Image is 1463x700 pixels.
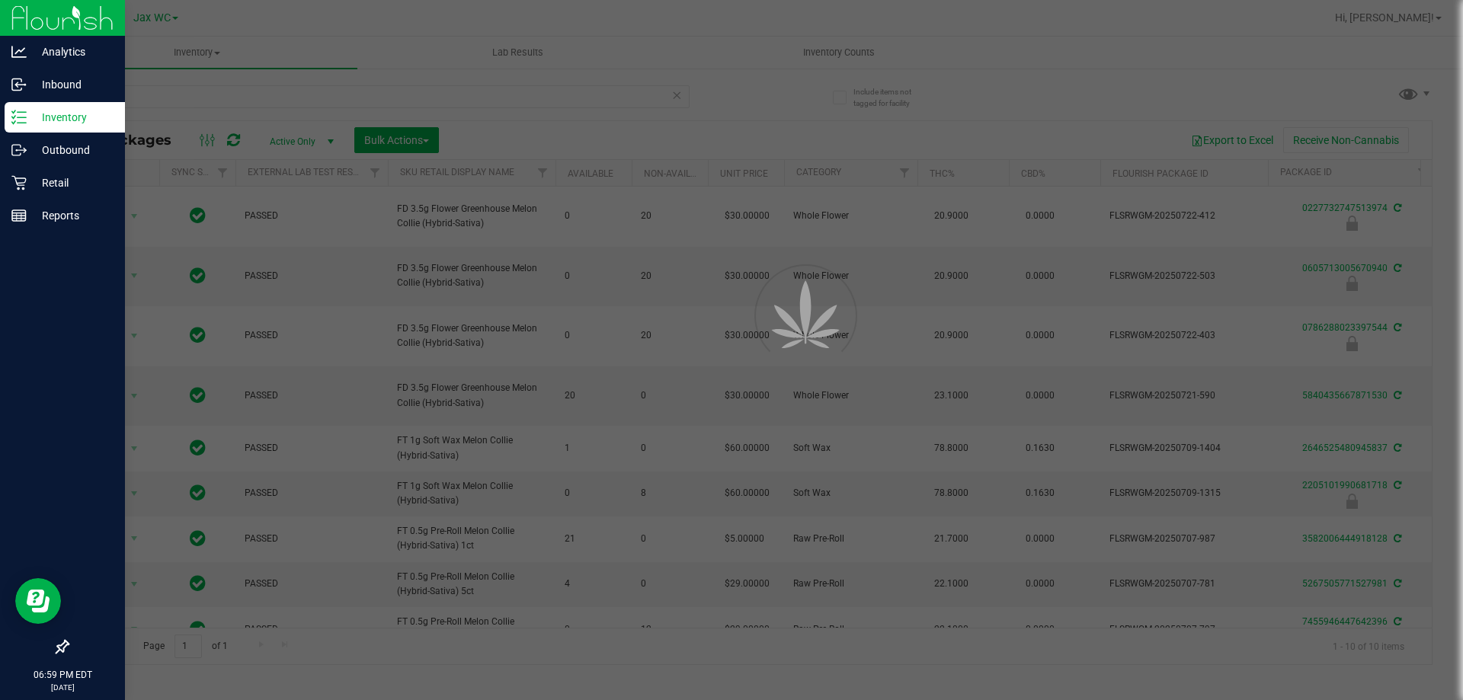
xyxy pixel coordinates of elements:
[27,174,118,192] p: Retail
[11,44,27,59] inline-svg: Analytics
[11,175,27,190] inline-svg: Retail
[11,77,27,92] inline-svg: Inbound
[11,208,27,223] inline-svg: Reports
[27,75,118,94] p: Inbound
[27,108,118,126] p: Inventory
[27,141,118,159] p: Outbound
[7,668,118,682] p: 06:59 PM EDT
[11,142,27,158] inline-svg: Outbound
[7,682,118,693] p: [DATE]
[27,206,118,225] p: Reports
[11,110,27,125] inline-svg: Inventory
[27,43,118,61] p: Analytics
[15,578,61,624] iframe: Resource center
